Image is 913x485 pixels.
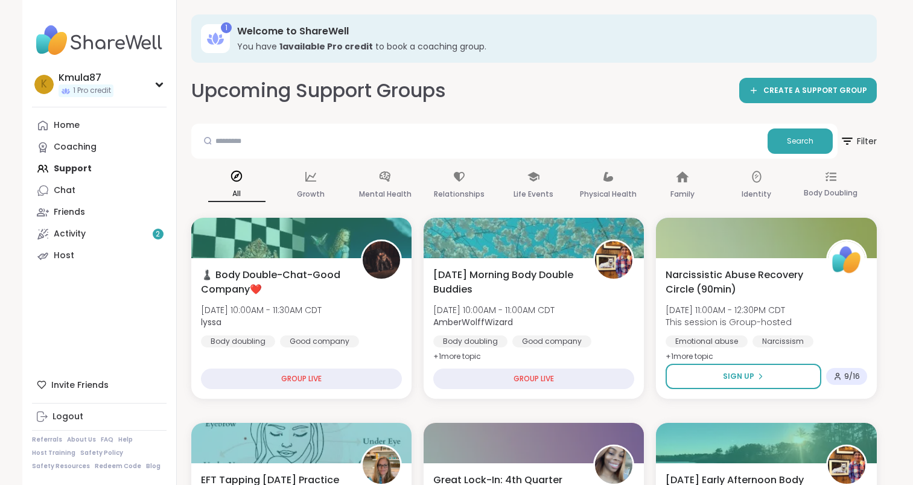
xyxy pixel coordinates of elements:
div: GROUP LIVE [201,369,402,389]
span: Sign Up [723,371,754,382]
a: Home [32,115,167,136]
span: 1 Pro credit [73,86,111,96]
div: Home [54,119,80,132]
b: AmberWolffWizard [433,316,513,328]
div: Host [54,250,74,262]
span: [DATE] 11:00AM - 12:30PM CDT [666,304,792,316]
p: Growth [297,187,325,201]
img: Jill_B_Gratitude [363,446,400,484]
p: Family [670,187,695,201]
p: Physical Health [580,187,637,201]
button: Search [768,128,833,154]
a: About Us [67,436,96,444]
span: CREATE A SUPPORT GROUP [763,86,867,96]
a: Host [32,245,167,267]
a: Activity2 [32,223,167,245]
div: Friends [54,206,85,218]
span: This session is Group-hosted [666,316,792,328]
div: 1 [221,22,232,33]
span: [DATE] 10:00AM - 11:30AM CDT [201,304,322,316]
span: 2 [156,229,160,239]
b: lyssa [201,316,221,328]
span: Search [787,136,813,147]
div: Good company [512,335,591,347]
a: FAQ [101,436,113,444]
button: Filter [840,124,877,159]
span: K [41,77,47,92]
div: Chat [54,185,75,197]
div: Invite Friends [32,374,167,396]
a: CREATE A SUPPORT GROUP [739,78,877,103]
div: Activity [54,228,86,240]
div: Body doubling [201,335,275,347]
p: Identity [742,187,771,201]
a: Chat [32,180,167,201]
div: Kmula87 [59,71,113,84]
img: ShareWell Nav Logo [32,19,167,62]
p: All [208,186,266,202]
div: Logout [52,411,83,423]
h3: Welcome to ShareWell [237,25,860,38]
span: [DATE] Morning Body Double Buddies [433,268,580,297]
a: Blog [146,462,161,471]
a: Redeem Code [95,462,141,471]
a: Referrals [32,436,62,444]
h3: You have to book a coaching group. [237,40,860,52]
b: 1 available Pro credit [279,40,373,52]
span: Filter [840,127,877,156]
p: Mental Health [359,187,412,201]
img: AmberWolffWizard [595,241,632,279]
div: Body doubling [433,335,507,347]
a: Help [118,436,133,444]
h2: Upcoming Support Groups [191,77,446,104]
p: Life Events [514,187,553,201]
img: seasonzofapril [595,446,632,484]
a: Coaching [32,136,167,158]
a: Host Training [32,449,75,457]
span: ♟️ Body Double-Chat-Good Company❤️ [201,268,348,297]
div: Good company [280,335,359,347]
img: AmberWolffWizard [828,446,865,484]
a: Friends [32,201,167,223]
img: ShareWell [828,241,865,279]
div: GROUP LIVE [433,369,634,389]
span: [DATE] 10:00AM - 11:00AM CDT [433,304,555,316]
a: Logout [32,406,167,428]
p: Relationships [434,187,485,201]
p: Body Doubling [804,186,857,200]
a: Safety Policy [80,449,123,457]
div: Emotional abuse [666,335,748,347]
span: 9 / 16 [844,372,860,381]
div: Narcissism [752,335,813,347]
a: Safety Resources [32,462,90,471]
img: lyssa [363,241,400,279]
button: Sign Up [666,364,821,389]
span: Narcissistic Abuse Recovery Circle (90min) [666,268,812,297]
div: Coaching [54,141,97,153]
